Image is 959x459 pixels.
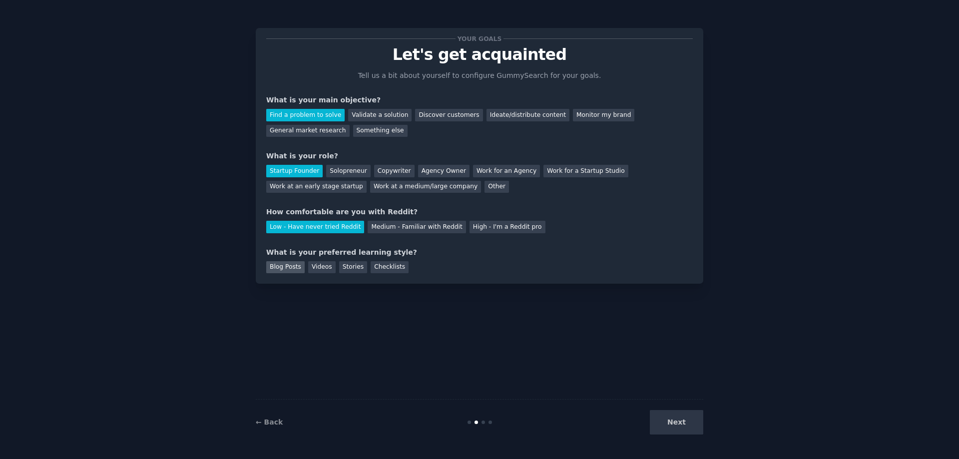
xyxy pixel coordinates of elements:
[266,95,693,105] div: What is your main objective?
[470,221,545,233] div: High - I'm a Reddit pro
[543,165,628,177] div: Work for a Startup Studio
[326,165,370,177] div: Solopreneur
[486,109,569,121] div: Ideate/distribute content
[266,207,693,217] div: How comfortable are you with Reddit?
[415,109,482,121] div: Discover customers
[339,261,367,274] div: Stories
[371,261,409,274] div: Checklists
[266,46,693,63] p: Let's get acquainted
[266,181,367,193] div: Work at an early stage startup
[368,221,466,233] div: Medium - Familiar with Reddit
[256,418,283,426] a: ← Back
[354,70,605,81] p: Tell us a bit about yourself to configure GummySearch for your goals.
[266,221,364,233] div: Low - Have never tried Reddit
[418,165,470,177] div: Agency Owner
[266,261,305,274] div: Blog Posts
[266,109,345,121] div: Find a problem to solve
[348,109,412,121] div: Validate a solution
[370,181,481,193] div: Work at a medium/large company
[484,181,509,193] div: Other
[266,151,693,161] div: What is your role?
[266,247,693,258] div: What is your preferred learning style?
[374,165,415,177] div: Copywriter
[266,125,350,137] div: General market research
[308,261,336,274] div: Videos
[353,125,408,137] div: Something else
[573,109,634,121] div: Monitor my brand
[266,165,323,177] div: Startup Founder
[473,165,540,177] div: Work for an Agency
[456,33,503,44] span: Your goals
